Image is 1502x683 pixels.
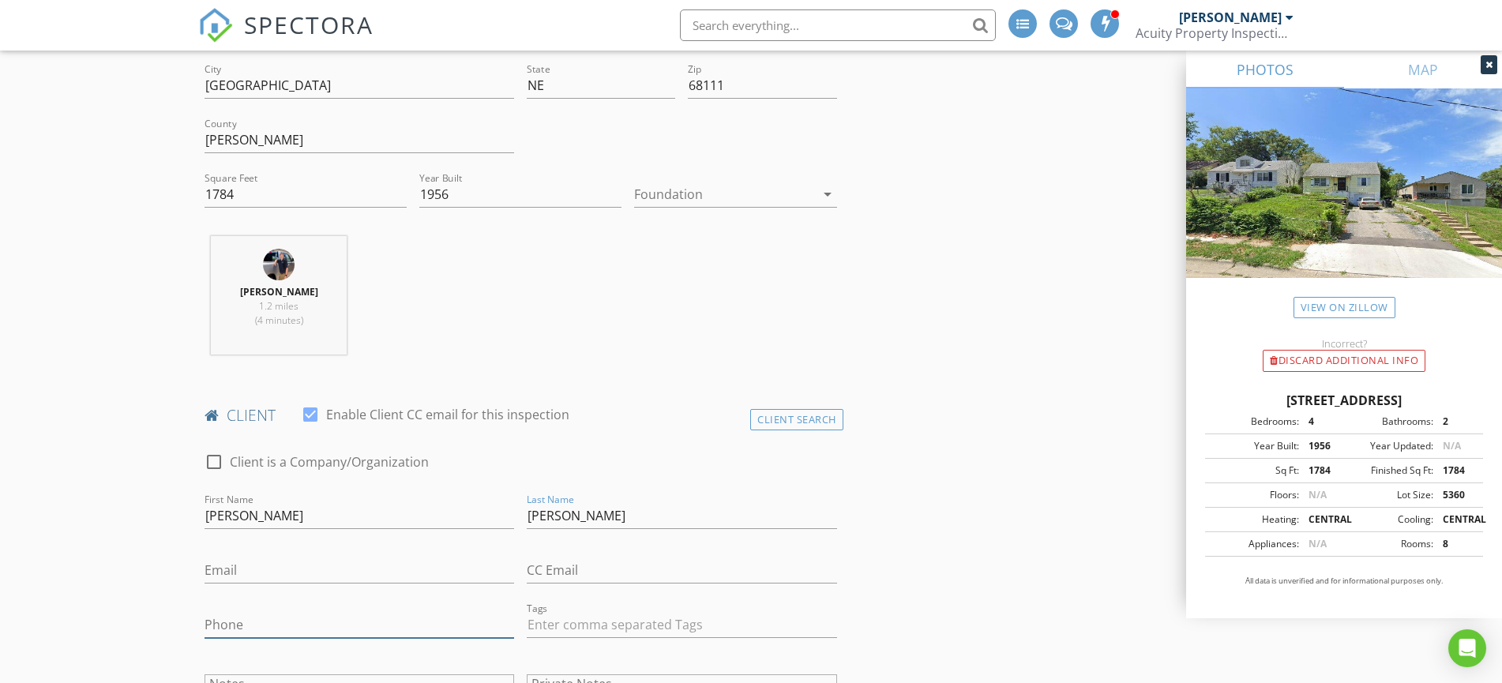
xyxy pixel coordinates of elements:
strong: [PERSON_NAME] [240,285,318,298]
span: 1.2 miles [259,299,299,313]
div: [PERSON_NAME] [1179,9,1282,25]
label: Client is a Company/Organization [230,454,429,470]
div: 1956 [1299,439,1344,453]
div: Appliances: [1210,537,1299,551]
div: Acuity Property Inspections [1136,25,1294,41]
h4: client [205,405,837,426]
label: Enable Client CC email for this inspection [326,407,569,422]
div: 5360 [1433,488,1478,502]
img: al_0002r.jpg [263,249,295,280]
i: arrow_drop_down [818,185,837,204]
span: N/A [1309,537,1327,550]
div: Open Intercom Messenger [1448,629,1486,667]
a: PHOTOS [1186,51,1344,88]
a: View on Zillow [1294,297,1395,318]
img: streetview [1186,88,1502,316]
div: Heating: [1210,512,1299,527]
div: Year Updated: [1344,439,1433,453]
div: 1784 [1433,463,1478,478]
div: 1784 [1299,463,1344,478]
span: N/A [1443,439,1461,452]
div: Floors: [1210,488,1299,502]
span: SPECTORA [244,8,374,41]
div: Incorrect? [1186,337,1502,350]
div: Lot Size: [1344,488,1433,502]
div: Bedrooms: [1210,415,1299,429]
div: Rooms: [1344,537,1433,551]
div: Finished Sq Ft: [1344,463,1433,478]
input: Search everything... [680,9,996,41]
div: Discard Additional info [1263,350,1425,372]
p: All data is unverified and for informational purposes only. [1205,576,1483,587]
div: 8 [1433,537,1478,551]
a: MAP [1344,51,1502,88]
div: Client Search [750,409,843,430]
div: Year Built: [1210,439,1299,453]
img: The Best Home Inspection Software - Spectora [198,8,233,43]
span: N/A [1309,488,1327,501]
span: (4 minutes) [255,313,303,327]
div: CENTRAL [1299,512,1344,527]
a: SPECTORA [198,21,374,54]
div: [STREET_ADDRESS] [1205,391,1483,410]
div: Bathrooms: [1344,415,1433,429]
div: Sq Ft: [1210,463,1299,478]
div: 2 [1433,415,1478,429]
div: 4 [1299,415,1344,429]
div: CENTRAL [1433,512,1478,527]
div: Cooling: [1344,512,1433,527]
